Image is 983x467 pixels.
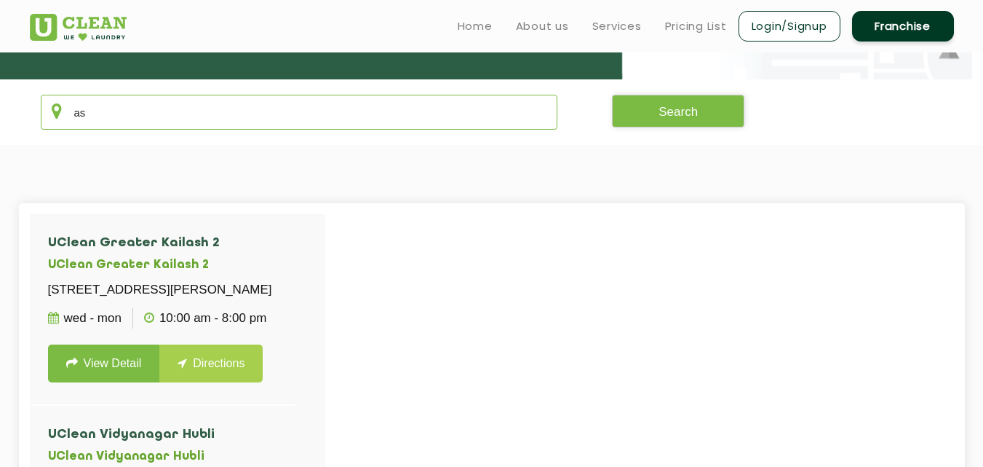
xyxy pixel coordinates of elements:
input: Enter city/area/pin Code [41,95,558,130]
a: Pricing List [665,17,727,35]
a: Directions [159,345,263,382]
h4: UClean Vidyanagar Hubli [48,428,272,442]
a: About us [516,17,569,35]
img: UClean Laundry and Dry Cleaning [30,14,127,41]
p: 10:00 AM - 8:00 PM [144,308,266,329]
p: Wed - Mon [48,308,122,329]
h4: UClean Greater Kailash 2 [48,236,278,251]
h5: UClean Vidyanagar Hubli [48,450,272,464]
a: Home [458,17,493,35]
a: Services [592,17,642,35]
button: Search [612,95,744,127]
h5: UClean Greater Kailash 2 [48,259,278,272]
a: Login/Signup [739,11,840,42]
a: Franchise [852,11,954,42]
a: View Detail [48,345,160,382]
p: [STREET_ADDRESS][PERSON_NAME] [48,280,278,300]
